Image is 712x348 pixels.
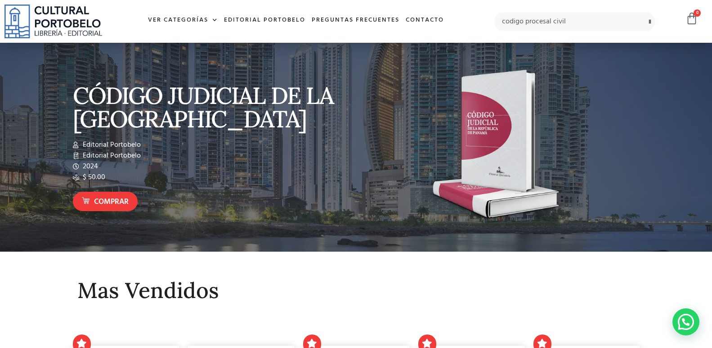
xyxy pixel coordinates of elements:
a: Editorial Portobelo [221,11,309,30]
a: Preguntas frecuentes [309,11,403,30]
span: $ 50.00 [81,172,105,183]
span: 2024 [81,161,98,172]
span: Editorial Portobelo [81,140,141,150]
a: 0 [685,12,698,25]
span: Editorial Portobelo [81,150,141,161]
a: Comprar [73,192,138,211]
p: CÓDIGO JUDICIAL DE LA [GEOGRAPHIC_DATA] [73,84,352,131]
span: 0 [694,9,701,17]
a: Ver Categorías [145,11,221,30]
input: Búsqueda [494,12,655,31]
a: Contacto [403,11,447,30]
h2: Mas Vendidos [77,279,635,303]
span: Comprar [94,196,129,208]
